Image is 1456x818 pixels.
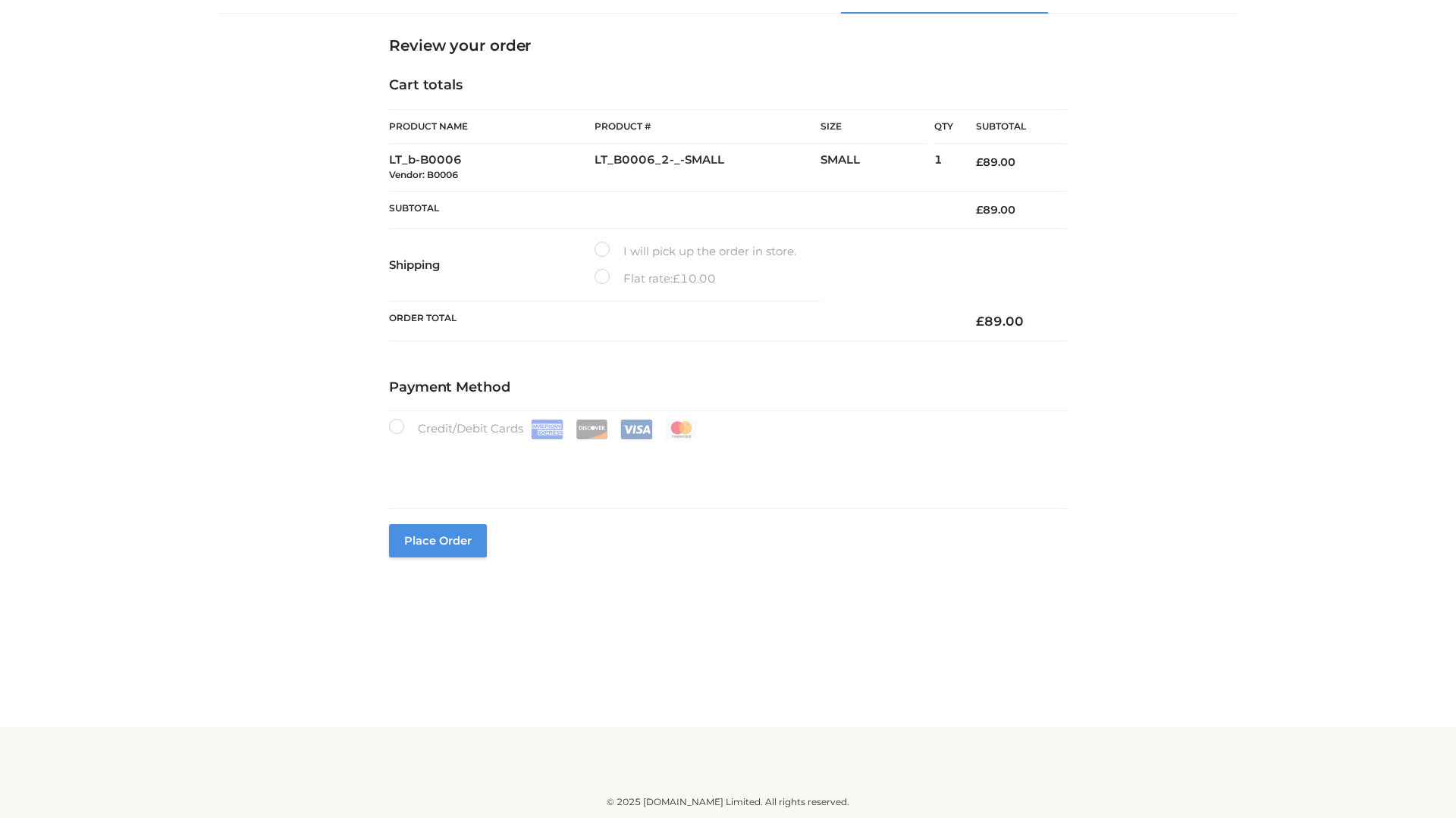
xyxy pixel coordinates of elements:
img: Visa [620,420,653,439]
label: Credit/Debit Cards [389,419,699,439]
bdi: 10.00 [673,271,716,286]
td: LT_B0006_2-_-SMALL [595,144,821,192]
th: Subtotal [953,110,1067,144]
span: £ [976,314,984,329]
bdi: 89.00 [976,203,1015,217]
span: £ [976,155,983,169]
th: Order Total [389,301,953,342]
th: Product Name [389,109,595,144]
th: Product # [595,109,821,144]
button: Place order [389,524,487,557]
bdi: 89.00 [976,314,1024,329]
iframe: Secure payment input frame [386,436,1064,492]
span: £ [673,271,680,286]
h4: Cart totals [389,77,1067,94]
td: SMALL [821,144,934,192]
h4: Payment Method [389,379,1067,396]
label: I will pick up the order in store. [595,242,796,261]
bdi: 89.00 [976,155,1015,169]
th: Size [821,110,927,144]
div: © 2025 [DOMAIN_NAME] Limited. All rights reserved. [225,795,1231,810]
td: 1 [934,144,953,192]
label: Flat rate: [595,269,716,289]
h3: Review your order [389,36,1067,55]
th: Shipping [389,229,595,301]
small: Vendor: B0006 [389,169,458,180]
th: Subtotal [389,191,953,228]
td: LT_b-B0006 [389,144,595,192]
span: £ [976,203,983,217]
img: Mastercard [665,420,698,439]
th: Qty [934,109,953,144]
img: Amex [531,420,563,439]
img: Discover [576,420,608,439]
